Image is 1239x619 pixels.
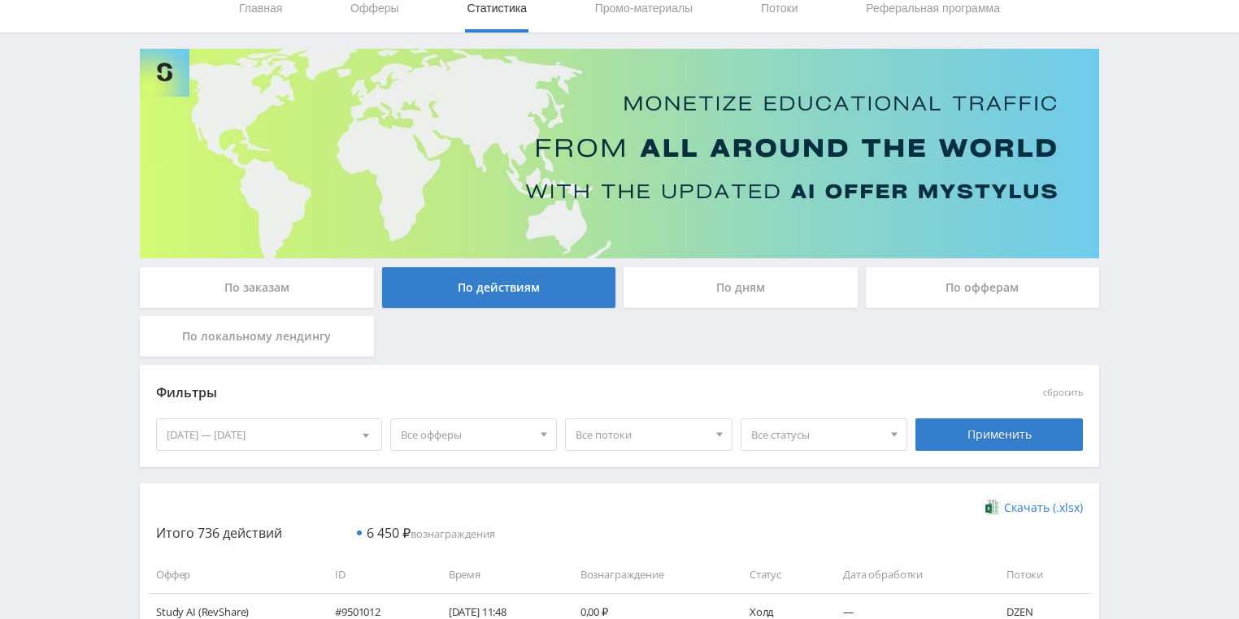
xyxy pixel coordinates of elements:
button: сбросить [1043,387,1083,398]
img: Banner [140,49,1099,258]
td: Оффер [148,556,319,593]
span: Все офферы [401,419,533,450]
span: Итого 736 действий [156,524,282,542]
div: По офферам [866,267,1100,308]
span: Скачать (.xlsx) [1004,501,1083,514]
div: [DATE] — [DATE] [157,419,381,450]
td: Дата обработки [827,556,990,593]
td: Потоки [990,556,1091,593]
img: xlsx [985,499,999,515]
td: Вознаграждение [564,556,733,593]
span: Все потоки [576,419,707,450]
div: Применить [915,418,1083,451]
td: ID [319,556,433,593]
div: По действиям [382,267,616,308]
span: 6 450 ₽ [367,524,411,542]
div: Фильтры [156,381,850,405]
div: По дням [624,267,858,308]
div: По локальному лендингу [140,316,374,357]
div: По заказам [140,267,374,308]
a: Скачать (.xlsx) [985,500,1083,516]
span: Все статусы [751,419,883,450]
span: вознаграждения [367,526,495,541]
td: Статус [733,556,827,593]
td: Время [433,556,564,593]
